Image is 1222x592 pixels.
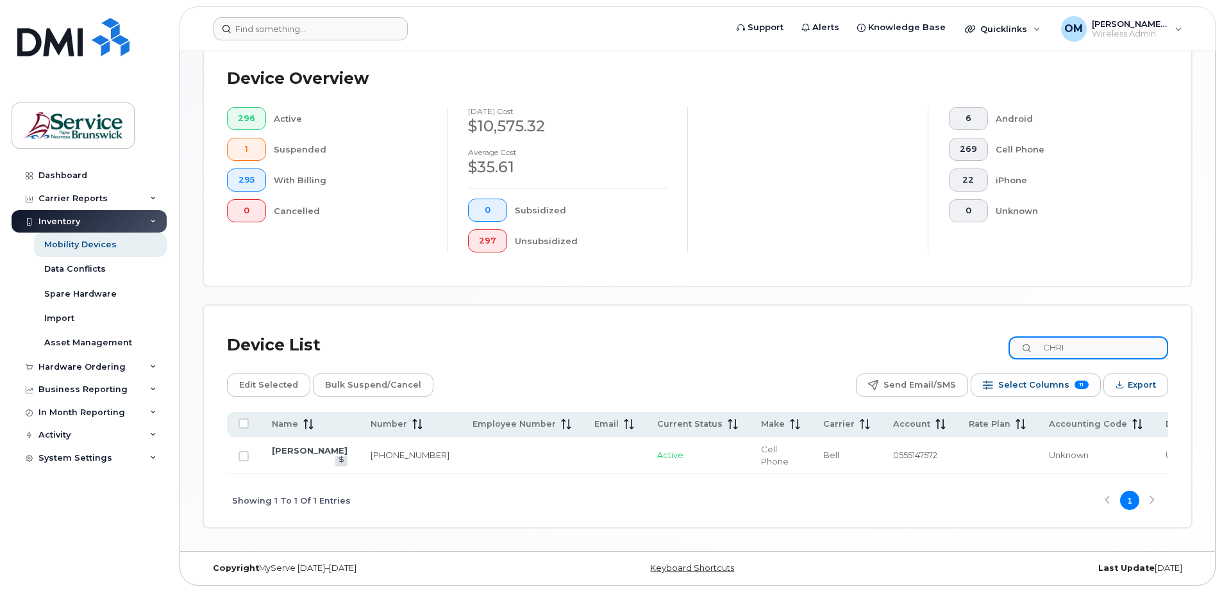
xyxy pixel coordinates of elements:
[313,374,433,397] button: Bulk Suspend/Cancel
[227,169,266,192] button: 295
[1009,336,1168,359] input: Search Device List ...
[1092,29,1169,39] span: Wireless Admin
[971,374,1101,397] button: Select Columns 11
[232,491,351,510] span: Showing 1 To 1 Of 1 Entries
[325,375,421,395] span: Bulk Suspend/Cancel
[227,329,321,362] div: Device List
[468,199,507,222] button: 0
[883,375,956,395] span: Send Email/SMS
[761,418,785,430] span: Make
[274,169,427,192] div: With Billing
[227,138,266,161] button: 1
[998,375,1069,395] span: Select Columns
[949,199,988,222] button: 0
[728,15,792,40] a: Support
[227,374,310,397] button: Edit Selected
[868,21,946,34] span: Knowledge Base
[1103,374,1168,397] button: Export
[823,418,855,430] span: Carrier
[238,144,255,154] span: 1
[213,563,259,573] strong: Copyright
[1092,19,1169,29] span: [PERSON_NAME] (DNRED/MRNDE-DAAF/MAAP)
[980,24,1027,34] span: Quicklinks
[862,563,1192,573] div: [DATE]
[227,62,369,95] div: Device Overview
[238,175,255,185] span: 295
[594,418,619,430] span: Email
[856,374,968,397] button: Send Email/SMS
[468,107,667,115] h4: [DATE] cost
[848,15,955,40] a: Knowledge Base
[960,113,977,124] span: 6
[238,113,255,124] span: 296
[239,375,298,395] span: Edit Selected
[468,115,667,137] div: $10,575.32
[371,418,407,430] span: Number
[996,107,1148,130] div: Android
[335,456,347,466] a: View Last Bill
[893,450,937,460] span: 0555147572
[238,206,255,216] span: 0
[969,418,1010,430] span: Rate Plan
[274,107,427,130] div: Active
[812,21,839,34] span: Alerts
[823,450,839,460] span: Bell
[468,229,507,252] button: 297
[1064,21,1083,37] span: OM
[960,206,977,216] span: 0
[515,199,667,222] div: Subsidized
[657,450,683,460] span: Active
[996,169,1148,192] div: iPhone
[227,199,266,222] button: 0
[1075,381,1089,389] span: 11
[468,156,667,178] div: $35.61
[515,229,667,252] div: Unsubsidized
[657,418,723,430] span: Current Status
[761,444,789,466] span: Cell Phone
[949,169,988,192] button: 22
[1166,450,1205,460] span: Unknown
[1049,450,1089,460] span: Unknown
[1128,375,1156,395] span: Export
[960,175,977,185] span: 22
[203,563,533,573] div: MyServe [DATE]–[DATE]
[479,236,496,246] span: 297
[213,17,408,40] input: Find something...
[274,199,427,222] div: Cancelled
[996,138,1148,161] div: Cell Phone
[1049,418,1127,430] span: Accounting Code
[960,144,977,154] span: 269
[274,138,427,161] div: Suspended
[1120,491,1139,510] button: Page 1
[1052,16,1191,42] div: Oliveira, Michael (DNRED/MRNDE-DAAF/MAAP)
[272,445,347,456] a: [PERSON_NAME]
[1098,563,1155,573] strong: Last Update
[893,418,930,430] span: Account
[272,418,298,430] span: Name
[949,138,988,161] button: 269
[468,148,667,156] h4: Average cost
[748,21,783,34] span: Support
[996,199,1148,222] div: Unknown
[227,107,266,130] button: 296
[956,16,1050,42] div: Quicklinks
[473,418,556,430] span: Employee Number
[650,563,734,573] a: Keyboard Shortcuts
[479,205,496,215] span: 0
[371,450,449,460] a: [PHONE_NUMBER]
[949,107,988,130] button: 6
[792,15,848,40] a: Alerts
